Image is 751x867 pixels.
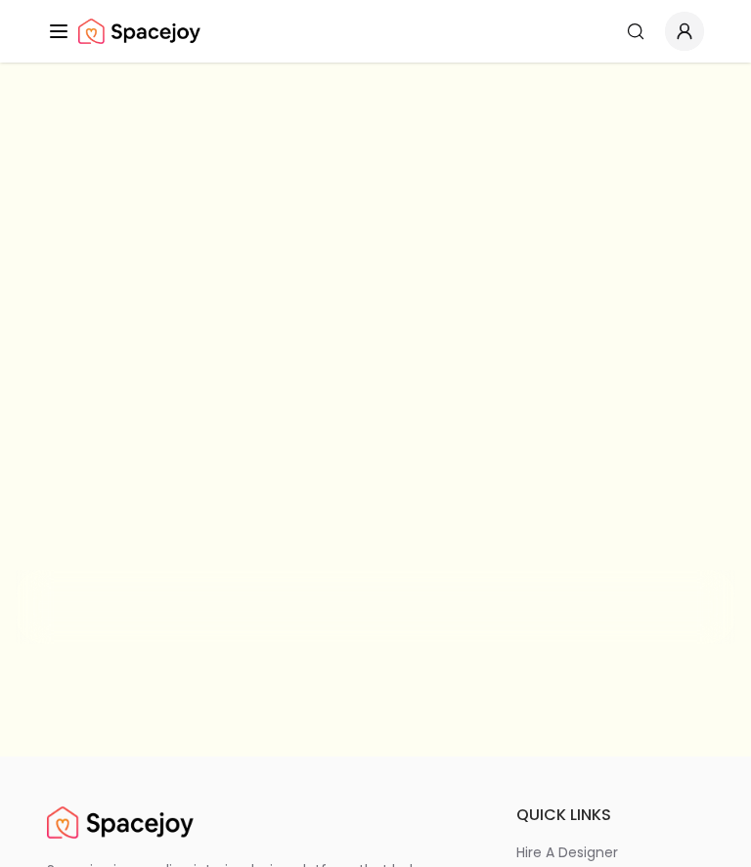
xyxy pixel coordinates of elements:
a: Spacejoy [78,12,200,51]
p: hire a designer [516,843,618,862]
a: hire a designer [516,843,704,862]
img: Spacejoy Logo [47,803,194,843]
a: Spacejoy [47,803,194,843]
h6: quick links [516,803,704,827]
img: Spacejoy Logo [78,12,200,51]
